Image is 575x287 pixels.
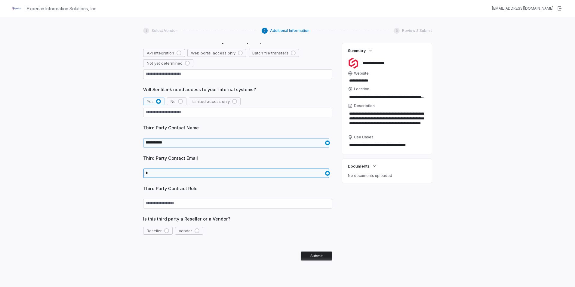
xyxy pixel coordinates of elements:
span: Website [354,71,369,76]
button: Limited access only [189,97,241,105]
span: Description [354,103,375,108]
span: Is this third party a Reseller or a Vendor? [143,216,332,222]
span: Location [354,87,369,91]
button: Summary [346,45,374,56]
span: No [171,99,176,104]
div: [EMAIL_ADDRESS][DOMAIN_NAME] [492,6,553,11]
span: Yes [147,99,154,104]
button: No [167,97,186,105]
p: No documents uploaded [348,173,426,178]
input: Location [348,93,426,101]
input: Website [348,77,416,84]
span: API integration [147,50,174,56]
span: Batch file transfers [252,50,288,56]
span: Not yet determined [147,60,183,66]
button: Submit [301,252,332,261]
textarea: Use Cases [348,141,426,149]
button: Documents [346,161,378,171]
button: Yes [143,97,165,105]
span: Will SentiLink need access to your internal systems? [143,86,332,93]
span: Additional Information [270,28,309,33]
span: Use Cases [354,135,374,140]
span: Third Party Contact Name [143,125,332,131]
button: Batch file transfers [249,49,299,57]
button: Not yet determined [143,59,193,67]
span: Third Party Contract Role [143,185,332,192]
span: Summary [348,48,365,53]
button: Vendor [175,227,203,235]
button: API integration [143,49,185,57]
img: Clerk Logo [12,4,22,13]
div: 1 [143,28,149,34]
span: Review & Submit [402,28,432,33]
span: Third Party Contact Email [143,155,332,161]
textarea: Description [348,110,426,132]
span: Web portal access only [191,50,235,56]
span: Reseller [147,228,162,233]
div: 2 [262,28,268,34]
span: Select Vendor [152,28,177,33]
div: 3 [394,28,400,34]
button: Web portal access only [187,49,246,57]
button: Reseller [143,227,173,235]
span: Documents [348,163,369,169]
h1: Experian Information Solutions, Inc [27,5,96,12]
span: Limited access only [192,99,230,104]
span: Vendor [179,228,192,233]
